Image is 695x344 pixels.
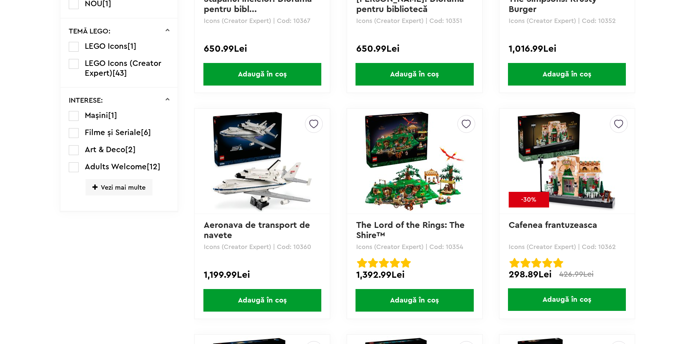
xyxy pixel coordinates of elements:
div: 1,016.99Lei [509,44,625,54]
span: Art & Deco [85,146,125,154]
img: Evaluare cu stele [401,258,411,268]
span: LEGO Icons (Creator Expert) [85,59,161,77]
img: Evaluare cu stele [520,258,531,268]
img: Aeronava de transport de navete [211,110,313,212]
span: [1] [127,42,136,50]
img: Evaluare cu stele [390,258,400,268]
p: Icons (Creator Expert) | Cod: 10360 [204,244,321,250]
div: -30% [509,192,549,207]
p: TEMĂ LEGO: [69,28,111,35]
span: Adaugă în coș [356,289,473,312]
img: Evaluare cu stele [531,258,541,268]
a: The Lord of the Rings: The Shire™ [356,221,467,240]
img: Evaluare cu stele [553,258,563,268]
span: Adaugă în coș [508,63,626,86]
a: Adaugă în coș [500,288,635,311]
div: 650.99Lei [204,44,321,54]
a: Adaugă în coș [195,63,330,86]
span: Mașini [85,111,108,119]
p: INTERESE: [69,97,103,104]
p: Icons (Creator Expert) | Cod: 10352 [509,17,625,24]
span: Adults Welcome [85,163,147,171]
a: Cafenea frantuzeasca [509,221,597,230]
p: Icons (Creator Expert) | Cod: 10362 [509,244,625,250]
span: [1] [108,111,117,119]
p: Icons (Creator Expert) | Cod: 10367 [204,17,321,24]
img: Evaluare cu stele [357,258,367,268]
span: Adaugă în coș [508,288,626,311]
span: [2] [125,146,136,154]
span: Filme și Seriale [85,128,141,137]
span: [12] [147,163,160,171]
p: Icons (Creator Expert) | Cod: 10354 [356,244,473,250]
span: LEGO Icons [85,42,127,50]
span: Vezi mai multe [86,179,152,195]
a: Adaugă în coș [347,63,482,86]
img: Evaluare cu stele [542,258,552,268]
span: Adaugă în coș [203,289,321,312]
a: Adaugă în coș [195,289,330,312]
div: 1,199.99Lei [204,270,321,280]
img: Evaluare cu stele [368,258,378,268]
span: [43] [112,69,127,77]
a: Adaugă în coș [347,289,482,312]
div: 650.99Lei [356,44,473,54]
span: 298.89Lei [509,270,552,279]
span: Adaugă în coș [356,63,473,86]
span: 426.99Lei [559,270,593,278]
img: Cafenea frantuzeasca [516,110,618,212]
p: Icons (Creator Expert) | Cod: 10351 [356,17,473,24]
a: Adaugă în coș [500,63,635,86]
div: 1,392.99Lei [356,270,473,280]
a: Aeronava de transport de navete [204,221,313,240]
img: Evaluare cu stele [509,258,520,268]
img: Evaluare cu stele [379,258,389,268]
span: Adaugă în coș [203,63,321,86]
img: The Lord of the Rings: The Shire™ [364,110,465,212]
span: [6] [141,128,151,137]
